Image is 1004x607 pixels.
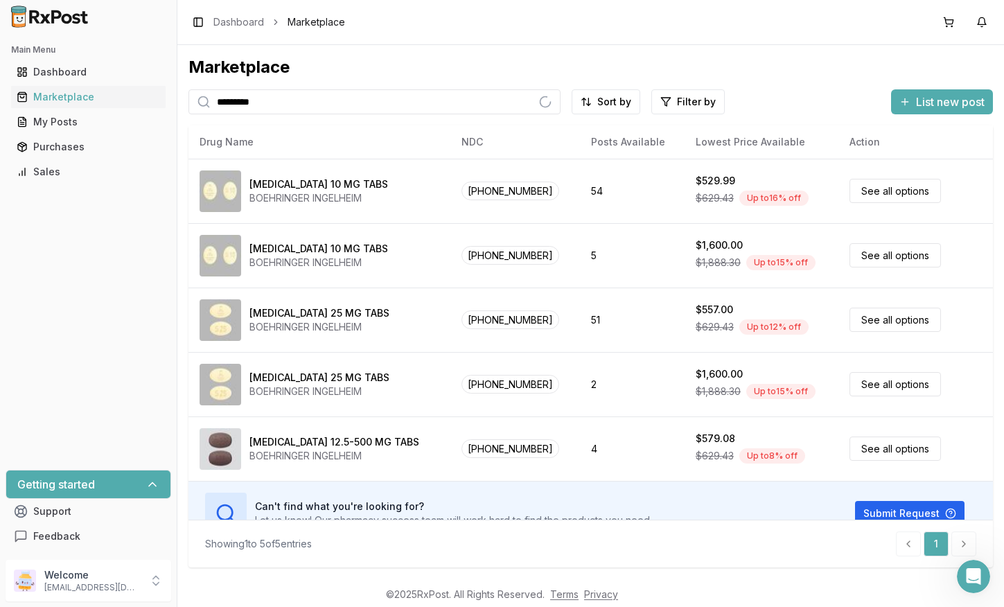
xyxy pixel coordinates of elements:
a: See all options [849,308,941,332]
span: $629.43 [696,191,734,205]
a: See all options [849,372,941,396]
span: $629.43 [696,449,734,463]
div: Up to 12 % off [739,319,809,335]
th: Posts Available [580,125,685,159]
img: Jardiance 10 MG TABS [200,170,241,212]
div: Up to 15 % off [746,255,816,270]
button: Purchases [6,136,171,158]
div: [MEDICAL_DATA] 12.5-500 MG TABS [249,435,419,449]
span: [PHONE_NUMBER] [461,375,559,394]
a: Purchases [11,134,166,159]
p: Welcome [44,568,141,582]
div: My Posts [17,115,160,129]
a: List new post [891,96,993,110]
div: Up to 16 % off [739,191,809,206]
span: List new post [916,94,985,110]
button: Feedback [6,524,171,549]
td: 5 [580,223,685,288]
button: Sort by [572,89,640,114]
div: Marketplace [188,56,993,78]
td: 4 [580,416,685,481]
span: [PHONE_NUMBER] [461,182,559,200]
div: $1,600.00 [696,238,743,252]
nav: pagination [896,531,976,556]
button: Submit Request [855,501,965,526]
span: Filter by [677,95,716,109]
div: Up to 8 % off [739,448,805,464]
div: BOEHRINGER INGELHEIM [249,256,388,270]
div: BOEHRINGER INGELHEIM [249,449,419,463]
p: Let us know! Our pharmacy success team will work hard to find the products you need. [255,513,652,527]
div: [MEDICAL_DATA] 25 MG TABS [249,306,389,320]
h3: Getting started [17,476,95,493]
a: See all options [849,179,941,203]
th: Drug Name [188,125,450,159]
img: RxPost Logo [6,6,94,28]
img: Jardiance 25 MG TABS [200,299,241,341]
div: BOEHRINGER INGELHEIM [249,320,389,334]
div: $579.08 [696,432,735,446]
th: NDC [450,125,580,159]
button: Dashboard [6,61,171,83]
h2: Main Menu [11,44,166,55]
div: Dashboard [17,65,160,79]
div: $557.00 [696,303,733,317]
a: Privacy [584,588,618,600]
span: $1,888.30 [696,385,741,398]
button: My Posts [6,111,171,133]
nav: breadcrumb [213,15,345,29]
div: $1,600.00 [696,367,743,381]
div: Purchases [17,140,160,154]
span: $1,888.30 [696,256,741,270]
span: [PHONE_NUMBER] [461,246,559,265]
div: [MEDICAL_DATA] 25 MG TABS [249,371,389,385]
p: [EMAIL_ADDRESS][DOMAIN_NAME] [44,582,141,593]
td: 54 [580,159,685,223]
a: See all options [849,243,941,267]
span: Sort by [597,95,631,109]
div: Showing 1 to 5 of 5 entries [205,537,312,551]
span: [PHONE_NUMBER] [461,310,559,329]
div: BOEHRINGER INGELHEIM [249,385,389,398]
a: Terms [550,588,579,600]
a: 1 [924,531,949,556]
img: Synjardy 12.5-500 MG TABS [200,428,241,470]
button: List new post [891,89,993,114]
td: 51 [580,288,685,352]
a: Sales [11,159,166,184]
span: Marketplace [288,15,345,29]
span: [PHONE_NUMBER] [461,439,559,458]
img: Jardiance 10 MG TABS [200,235,241,276]
div: Marketplace [17,90,160,104]
div: [MEDICAL_DATA] 10 MG TABS [249,242,388,256]
div: Sales [17,165,160,179]
a: Dashboard [11,60,166,85]
th: Action [838,125,993,159]
iframe: Intercom live chat [957,560,990,593]
a: Dashboard [213,15,264,29]
h3: Can't find what you're looking for? [255,500,652,513]
div: Up to 15 % off [746,384,816,399]
a: My Posts [11,109,166,134]
div: [MEDICAL_DATA] 10 MG TABS [249,177,388,191]
img: User avatar [14,570,36,592]
a: See all options [849,437,941,461]
button: Marketplace [6,86,171,108]
button: Support [6,499,171,524]
button: Sales [6,161,171,183]
div: BOEHRINGER INGELHEIM [249,191,388,205]
button: Filter by [651,89,725,114]
span: Feedback [33,529,80,543]
th: Lowest Price Available [685,125,838,159]
div: $529.99 [696,174,735,188]
td: 2 [580,352,685,416]
span: $629.43 [696,320,734,334]
img: Jardiance 25 MG TABS [200,364,241,405]
a: Marketplace [11,85,166,109]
